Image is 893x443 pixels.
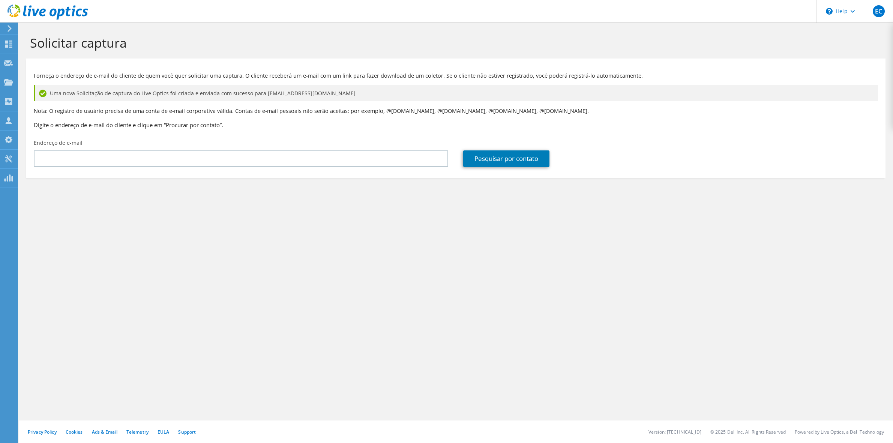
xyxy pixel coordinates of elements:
a: Support [178,429,196,435]
a: Cookies [66,429,83,435]
a: EULA [158,429,169,435]
p: Nota: O registro de usuário precisa de uma conta de e-mail corporativa válida. Contas de e-mail p... [34,107,878,115]
h1: Solicitar captura [30,35,878,51]
li: © 2025 Dell Inc. All Rights Reserved [710,429,786,435]
li: Powered by Live Optics, a Dell Technology [795,429,884,435]
h3: Digite o endereço de e-mail do cliente e clique em “Procurar por contato”. [34,121,878,129]
span: EC [873,5,885,17]
a: Privacy Policy [28,429,57,435]
a: Telemetry [126,429,149,435]
p: Forneça o endereço de e-mail do cliente de quem você quer solicitar uma captura. O cliente recebe... [34,72,878,80]
label: Endereço de e-mail [34,139,83,147]
span: Uma nova Solicitação de captura do Live Optics foi criada e enviada com sucesso para [EMAIL_ADDRE... [50,89,356,98]
li: Version: [TECHNICAL_ID] [648,429,701,435]
a: Pesquisar por contato [463,150,549,167]
svg: \n [826,8,833,15]
a: Ads & Email [92,429,117,435]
